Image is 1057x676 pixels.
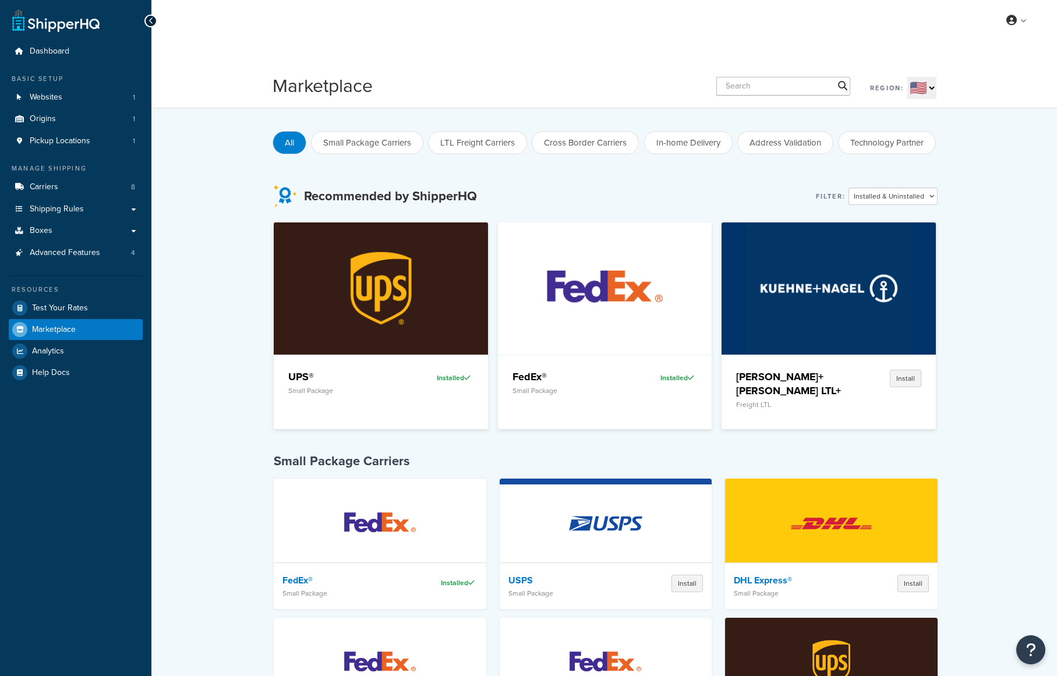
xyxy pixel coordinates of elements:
[716,77,850,95] input: Search
[412,575,478,591] div: Installed
[288,370,399,384] h4: UPS®
[408,370,473,386] div: Installed
[9,164,143,174] div: Manage Shipping
[274,222,488,429] a: UPS®UPS®Small PackageInstalled
[512,387,623,395] p: Small Package
[498,222,712,429] a: FedEx®FedEx®Small PackageInstalled
[500,479,712,609] a: USPSUSPSSmall PackageInstall
[32,325,76,335] span: Marketplace
[9,341,143,362] a: Analytics
[9,285,143,295] div: Resources
[30,204,84,214] span: Shipping Rules
[780,483,882,564] img: DHL Express®
[9,87,143,108] li: Websites
[512,370,623,384] h4: FedEx®
[631,370,697,386] div: Installed
[273,131,306,154] button: All
[9,319,143,340] a: Marketplace
[311,131,423,154] button: Small Package Carriers
[734,589,854,597] p: Small Package
[9,74,143,84] div: Basic Setup
[671,575,703,592] button: Install
[30,93,62,102] span: Websites
[890,370,921,387] button: Install
[9,130,143,152] li: Pickup Locations
[725,479,938,609] a: DHL Express®DHL Express®Small PackageInstall
[9,242,143,264] a: Advanced Features4
[282,575,403,586] h4: FedEx®
[508,589,629,597] p: Small Package
[722,222,936,429] a: Kuehne+Nagel LTL+[PERSON_NAME]+[PERSON_NAME] LTL+Freight LTLInstall
[9,362,143,383] a: Help Docs
[816,188,846,204] label: Filter:
[32,368,70,378] span: Help Docs
[299,222,464,354] img: UPS®
[897,575,929,592] button: Install
[9,87,143,108] a: Websites1
[133,136,135,146] span: 1
[9,41,143,62] a: Dashboard
[9,176,143,198] li: Carriers
[522,222,687,354] img: FedEx®
[32,303,88,313] span: Test Your Rates
[644,131,733,154] button: In-home Delivery
[282,589,403,597] p: Small Package
[30,226,52,236] span: Boxes
[428,131,527,154] button: LTL Freight Carriers
[133,114,135,124] span: 1
[329,483,431,564] img: FedEx®
[288,387,399,395] p: Small Package
[736,401,847,409] p: Freight LTL
[304,189,477,203] h3: Recommended by ShipperHQ
[870,80,904,96] label: Region:
[30,248,100,258] span: Advanced Features
[30,136,90,146] span: Pickup Locations
[133,93,135,102] span: 1
[508,575,629,586] h4: USPS
[9,108,143,130] li: Origins
[532,131,639,154] button: Cross Border Carriers
[30,182,58,192] span: Carriers
[737,131,833,154] button: Address Validation
[9,220,143,242] a: Boxes
[30,47,69,56] span: Dashboard
[274,452,938,470] h4: Small Package Carriers
[273,73,373,99] h1: Marketplace
[747,222,911,354] img: Kuehne+Nagel LTL+
[736,370,847,398] h4: [PERSON_NAME]+[PERSON_NAME] LTL+
[9,199,143,220] a: Shipping Rules
[554,483,656,564] img: USPS
[131,248,135,258] span: 4
[9,242,143,264] li: Advanced Features
[274,479,486,609] a: FedEx®FedEx®Small PackageInstalled
[9,130,143,152] a: Pickup Locations1
[838,131,936,154] button: Technology Partner
[9,176,143,198] a: Carriers8
[1016,635,1045,664] button: Open Resource Center
[9,108,143,130] a: Origins1
[9,298,143,318] a: Test Your Rates
[32,346,64,356] span: Analytics
[131,182,135,192] span: 8
[30,114,56,124] span: Origins
[734,575,854,586] h4: DHL Express®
